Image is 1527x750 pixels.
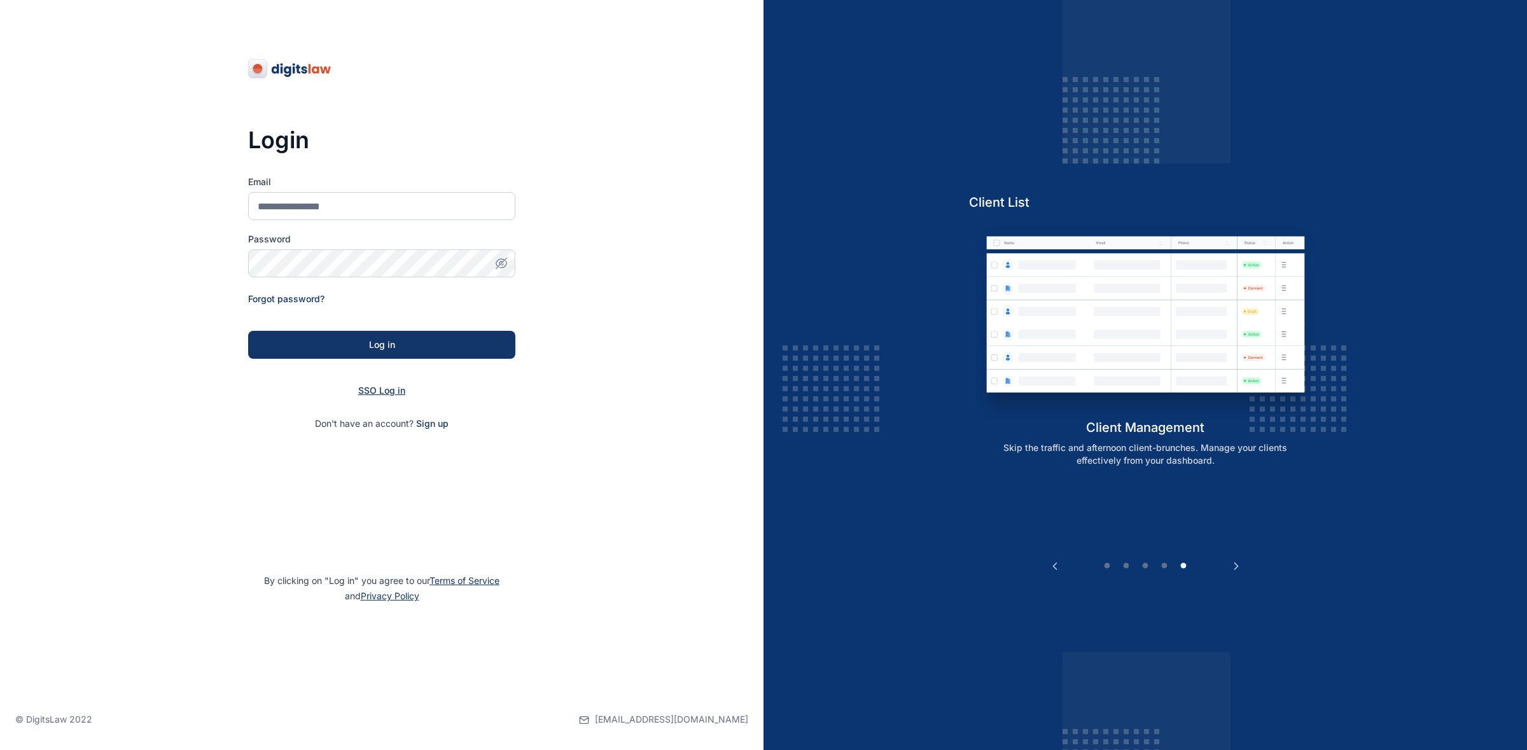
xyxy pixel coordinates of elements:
button: 1 [1101,560,1113,573]
button: 2 [1120,560,1133,573]
p: Don't have an account? [248,417,515,430]
h5: client management [969,419,1322,436]
a: Privacy Policy [361,590,419,601]
span: and [345,590,419,601]
a: SSO Log in [358,385,405,396]
p: Skip the traffic and afternoon client-brunches. Manage your clients effectively from your dashboard. [982,441,1308,467]
p: By clicking on "Log in" you agree to our [15,573,748,604]
button: 3 [1139,560,1152,573]
button: Next [1230,560,1243,573]
a: Terms of Service [429,575,499,586]
img: digitslaw-logo [248,59,332,79]
h5: Client List [969,193,1322,211]
button: Log in [248,331,515,359]
button: 5 [1177,560,1190,573]
a: [EMAIL_ADDRESS][DOMAIN_NAME] [579,689,748,750]
label: Email [248,176,515,188]
span: [EMAIL_ADDRESS][DOMAIN_NAME] [595,713,748,726]
div: Log in [268,338,495,351]
a: Forgot password? [248,293,324,304]
button: 4 [1158,560,1171,573]
a: Sign up [416,418,449,429]
h3: Login [248,127,515,153]
label: Password [248,233,515,246]
button: Previous [1049,560,1061,573]
img: client-management.svg [969,221,1322,419]
span: Sign up [416,417,449,430]
p: © DigitsLaw 2022 [15,713,92,726]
